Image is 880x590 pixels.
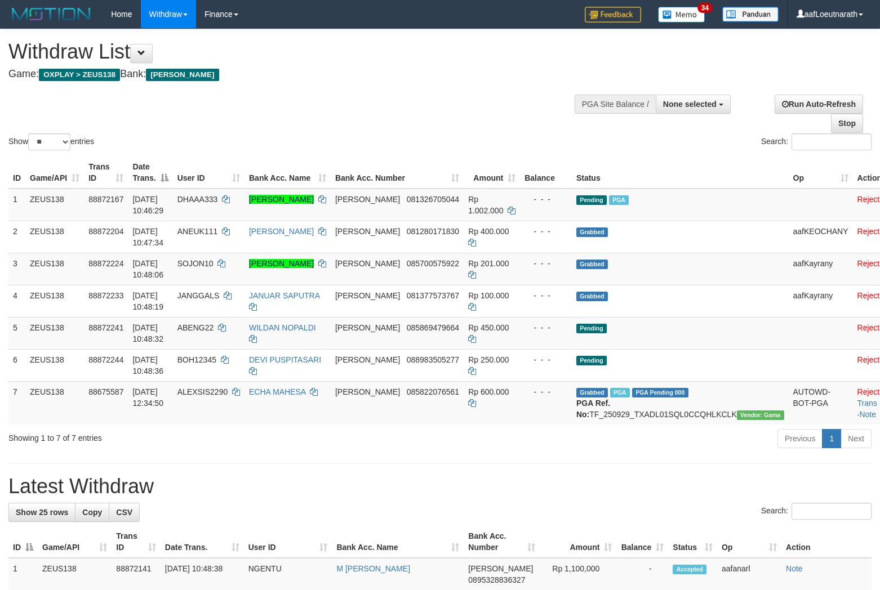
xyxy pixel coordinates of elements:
[722,7,779,22] img: panduan.png
[407,291,459,300] span: Copy 081377573767 to clipboard
[525,354,567,365] div: - - -
[132,387,163,408] span: [DATE] 12:34:50
[857,291,880,300] a: Reject
[781,526,872,558] th: Action
[407,195,459,204] span: Copy 081326705044 to clipboard
[84,157,128,189] th: Trans ID: activate to sort column ascending
[177,387,228,396] span: ALEXSIS2290
[576,324,607,333] span: Pending
[331,157,464,189] th: Bank Acc. Number: activate to sort column ascending
[335,323,400,332] span: [PERSON_NAME]
[8,41,575,63] h1: Withdraw List
[8,349,25,381] td: 6
[407,355,459,364] span: Copy 088983505277 to clipboard
[25,349,84,381] td: ZEUS138
[841,429,872,448] a: Next
[585,7,641,23] img: Feedback.jpg
[335,227,400,236] span: [PERSON_NAME]
[88,259,123,268] span: 88872224
[177,323,214,332] span: ABENG22
[16,508,68,517] span: Show 25 rows
[789,381,853,424] td: AUTOWD-BOT-PGA
[792,503,872,520] input: Search:
[8,6,94,23] img: MOTION_logo.png
[335,259,400,268] span: [PERSON_NAME]
[717,526,781,558] th: Op: activate to sort column ascending
[132,259,163,279] span: [DATE] 10:48:06
[464,526,540,558] th: Bank Acc. Number: activate to sort column ascending
[249,195,314,204] a: [PERSON_NAME]
[761,503,872,520] label: Search:
[857,227,880,236] a: Reject
[249,291,319,300] a: JANUAR SAPUTRA
[857,355,880,364] a: Reject
[249,355,321,364] a: DEVI PUSPITASARI
[25,157,84,189] th: Game/API: activate to sort column ascending
[407,323,459,332] span: Copy 085869479664 to clipboard
[8,221,25,253] td: 2
[8,317,25,349] td: 5
[857,323,880,332] a: Reject
[576,356,607,365] span: Pending
[857,387,880,396] a: Reject
[88,291,123,300] span: 88872233
[761,133,872,150] label: Search:
[8,253,25,285] td: 3
[25,221,84,253] td: ZEUS138
[468,323,509,332] span: Rp 450.000
[789,285,853,317] td: aafKayrany
[407,259,459,268] span: Copy 085700575922 to clipboard
[525,258,567,269] div: - - -
[88,355,123,364] span: 88872244
[831,114,863,133] a: Stop
[616,526,668,558] th: Balance: activate to sort column ascending
[737,410,784,420] span: Vendor URL: https://trx31.1velocity.biz
[575,95,656,114] div: PGA Site Balance /
[173,157,245,189] th: User ID: activate to sort column ascending
[656,95,731,114] button: None selected
[88,227,123,236] span: 88872204
[525,322,567,333] div: - - -
[658,7,705,23] img: Button%20Memo.svg
[468,355,509,364] span: Rp 250.000
[468,259,509,268] span: Rp 201.000
[132,355,163,376] span: [DATE] 10:48:36
[249,323,316,332] a: WILDAN NOPALDI
[609,195,629,205] span: Marked by aafanarl
[132,195,163,215] span: [DATE] 10:46:29
[468,195,503,215] span: Rp 1.002.000
[25,317,84,349] td: ZEUS138
[244,526,332,558] th: User ID: activate to sort column ascending
[146,69,219,81] span: [PERSON_NAME]
[132,323,163,343] span: [DATE] 10:48:32
[576,260,608,269] span: Grabbed
[576,399,610,419] b: PGA Ref. No:
[789,157,853,189] th: Op: activate to sort column ascending
[777,429,823,448] a: Previous
[572,157,789,189] th: Status
[775,95,863,114] a: Run Auto-Refresh
[249,259,314,268] a: [PERSON_NAME]
[525,290,567,301] div: - - -
[28,133,70,150] select: Showentries
[335,291,400,300] span: [PERSON_NAME]
[8,526,38,558] th: ID: activate to sort column descending
[673,565,706,574] span: Accepted
[789,221,853,253] td: aafKEOCHANY
[335,387,400,396] span: [PERSON_NAME]
[576,195,607,205] span: Pending
[8,503,75,522] a: Show 25 rows
[336,564,410,573] a: M [PERSON_NAME]
[335,195,400,204] span: [PERSON_NAME]
[132,291,163,311] span: [DATE] 10:48:19
[468,575,525,584] span: Copy 0895328836327 to clipboard
[25,381,84,424] td: ZEUS138
[468,291,509,300] span: Rp 100.000
[525,226,567,237] div: - - -
[249,227,314,236] a: [PERSON_NAME]
[88,195,123,204] span: 88872167
[525,194,567,205] div: - - -
[245,157,331,189] th: Bank Acc. Name: activate to sort column ascending
[610,388,630,397] span: Marked by aafpengsreynich
[525,386,567,397] div: - - -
